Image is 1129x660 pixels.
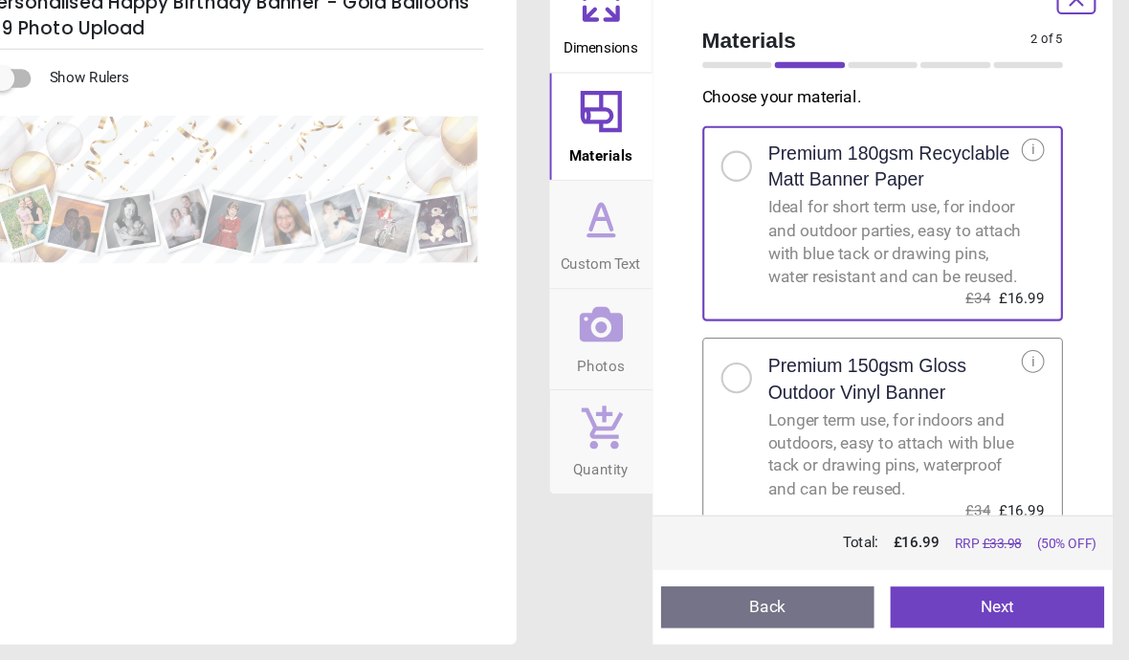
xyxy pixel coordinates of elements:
button: Dimensions [592,15,688,115]
div: i [1029,372,1051,393]
div: Show Rulers [85,109,562,132]
div: i [1029,176,1051,197]
span: £ [911,541,953,561]
p: Choose your material . [734,127,1084,148]
span: Materials [610,174,669,203]
span: Dimensions [606,74,675,102]
span: (50% OFF) [1044,543,1098,561]
div: Total: [732,541,1099,561]
span: Materials [734,71,1039,99]
span: £34 [978,317,1001,332]
span: £16.99 [1008,513,1051,528]
span: Quantity [614,464,666,493]
h2: Premium 150gsm Gloss Outdoor Vinyl Banner [795,375,1030,423]
button: Back [696,591,894,629]
span: Custom Text [603,274,677,302]
span: £34 [978,513,1001,528]
span: £ 33.98 [993,544,1029,559]
h2: Premium 180gsm Recyclable Matt Banner Paper [795,179,1030,227]
h5: Personalised Happy Birthday Banner - Gold Balloons - 9 Photo Upload [70,31,531,94]
span: Photos [618,368,661,397]
span: 2 of 5 [1038,77,1068,93]
button: Photos [592,316,688,409]
button: Next [908,591,1106,629]
span: 16.99 [919,542,953,558]
div: Longer term use, for indoors and outdoors, easy to attach with blue tack or drawing pins, waterpr... [795,427,1030,513]
button: Materials [592,116,688,215]
button: Custom Text [592,215,688,315]
div: Ideal for short term use, for indoor and outdoor parties, easy to attach with blue tack or drawin... [795,230,1030,316]
span: £16.99 [1008,317,1051,332]
button: Quantity [592,409,688,505]
span: RRP [967,543,1029,561]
